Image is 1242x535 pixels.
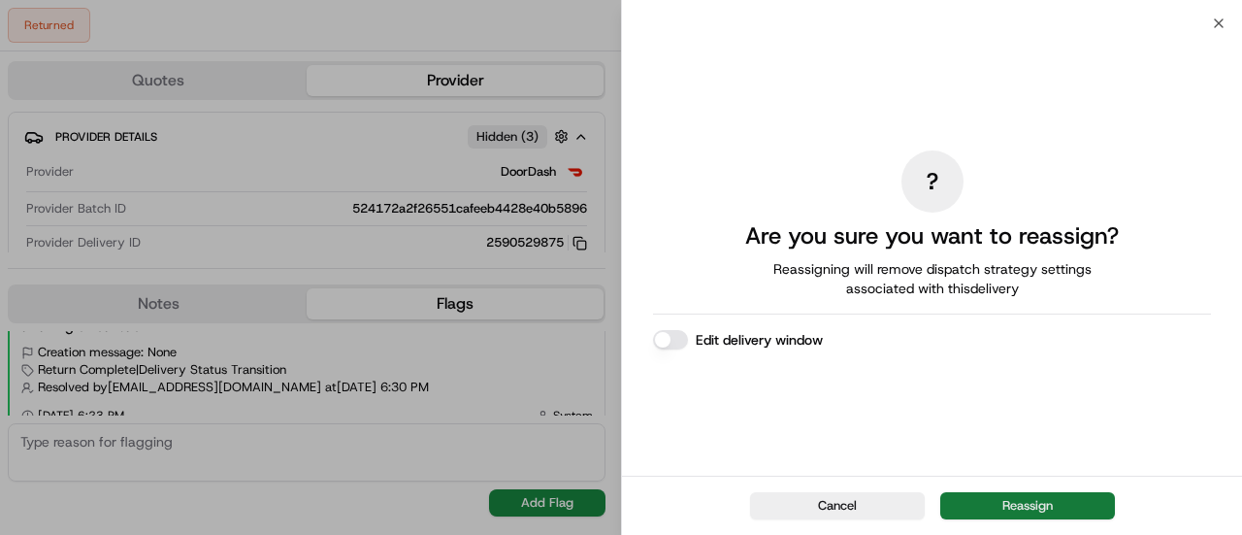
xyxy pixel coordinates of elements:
[696,330,823,350] label: Edit delivery window
[901,150,964,213] div: ?
[745,220,1119,251] h2: Are you sure you want to reassign?
[750,492,925,519] button: Cancel
[940,492,1115,519] button: Reassign
[746,259,1119,298] span: Reassigning will remove dispatch strategy settings associated with this delivery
